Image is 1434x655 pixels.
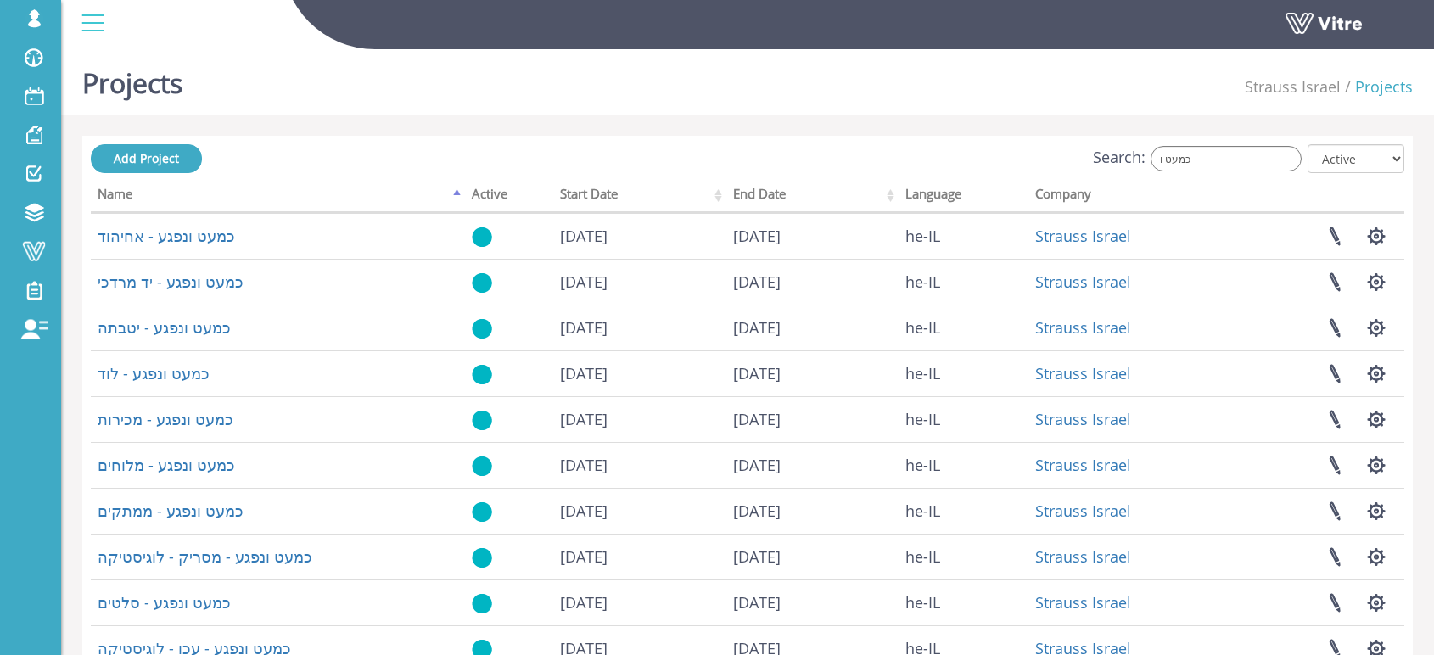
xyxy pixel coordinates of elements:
img: yes [472,547,492,568]
td: [DATE] [553,396,725,442]
a: כמעט ונפגע - ממתקים [98,501,244,521]
th: Company [1028,181,1226,213]
td: [DATE] [553,213,725,259]
li: Projects [1341,76,1413,98]
td: [DATE] [553,579,725,625]
a: Strauss Israel [1035,592,1131,613]
td: he-IL [899,259,1028,305]
img: yes [472,227,492,248]
td: [DATE] [553,305,725,350]
img: yes [472,410,492,431]
a: Add Project [91,144,202,173]
a: כמעט ונפגע - מלוחים [98,455,235,475]
td: he-IL [899,213,1028,259]
td: he-IL [899,305,1028,350]
h1: Projects [82,42,182,115]
a: כמעט ונפגע - סלטים [98,592,231,613]
img: yes [472,456,492,477]
a: כמעט ונפגע - יטבתה [98,317,231,338]
td: [DATE] [553,488,725,534]
td: [DATE] [726,350,899,396]
th: Active [465,181,554,213]
th: Language [899,181,1028,213]
a: כמעט ונפגע - לוד [98,363,210,383]
td: he-IL [899,442,1028,488]
td: [DATE] [553,350,725,396]
a: Strauss Israel [1245,76,1341,97]
td: he-IL [899,350,1028,396]
label: Search: [1093,146,1302,171]
td: [DATE] [726,396,899,442]
td: [DATE] [553,534,725,579]
a: Strauss Israel [1035,363,1131,383]
td: [DATE] [726,259,899,305]
td: [DATE] [553,442,725,488]
a: Strauss Israel [1035,317,1131,338]
img: yes [472,272,492,294]
a: כמעט ונפגע - מסריק - לוגיסטיקה [98,546,312,567]
img: yes [472,318,492,339]
img: yes [472,593,492,614]
th: End Date: activate to sort column ascending [726,181,899,213]
td: [DATE] [726,305,899,350]
a: כמעט ונפגע - אחיהוד [98,226,235,246]
a: Strauss Israel [1035,455,1131,475]
td: [DATE] [553,259,725,305]
a: Strauss Israel [1035,272,1131,292]
th: Start Date: activate to sort column ascending [553,181,725,213]
td: [DATE] [726,534,899,579]
td: he-IL [899,579,1028,625]
a: Strauss Israel [1035,546,1131,567]
a: Strauss Israel [1035,501,1131,521]
td: he-IL [899,488,1028,534]
img: yes [472,364,492,385]
td: he-IL [899,396,1028,442]
th: Name: activate to sort column descending [91,181,465,213]
a: Strauss Israel [1035,409,1131,429]
a: כמעט ונפגע - מכירות [98,409,233,429]
img: yes [472,501,492,523]
td: [DATE] [726,442,899,488]
a: Strauss Israel [1035,226,1131,246]
td: [DATE] [726,488,899,534]
td: [DATE] [726,579,899,625]
input: Search: [1151,146,1302,171]
td: [DATE] [726,213,899,259]
td: he-IL [899,534,1028,579]
span: Add Project [114,150,179,166]
a: כמעט ונפגע - יד מרדכי [98,272,244,292]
